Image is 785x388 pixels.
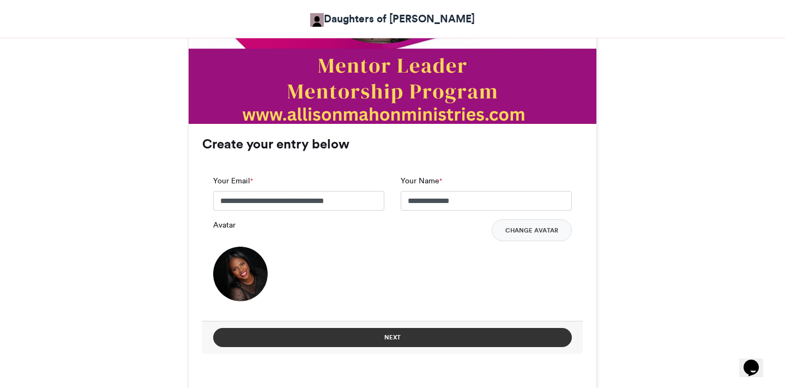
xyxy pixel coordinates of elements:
button: Change Avatar [492,219,572,241]
label: Your Name [401,175,442,187]
h3: Create your entry below [202,138,583,151]
label: Your Email [213,175,253,187]
img: 1757343170.221-b2dcae4267c1926e4edbba7f5065fdc4d8f11412.png [213,247,268,301]
label: Avatar [213,219,235,231]
a: Daughters of [PERSON_NAME] [310,11,475,27]
iframe: chat widget [739,344,774,377]
img: Allison Mahon [310,13,324,27]
button: Next [213,328,572,347]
